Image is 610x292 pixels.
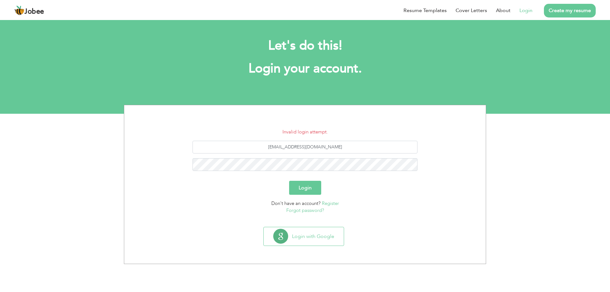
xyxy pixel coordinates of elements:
h2: Let's do this! [133,37,477,54]
a: Forgot password? [286,207,324,214]
a: Register [322,200,339,207]
a: About [496,7,511,14]
img: jobee.io [14,5,24,16]
button: Login with Google [264,227,344,246]
a: Jobee [14,5,44,16]
h1: Login your account. [133,60,477,77]
a: Resume Templates [403,7,447,14]
a: Create my resume [544,4,596,17]
span: Jobee [24,8,44,15]
a: Cover Letters [456,7,487,14]
span: Don't have an account? [271,200,321,207]
a: Login [519,7,532,14]
li: Invalid login attempt. [129,128,481,136]
button: Login [289,181,321,195]
input: Email [193,141,418,153]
